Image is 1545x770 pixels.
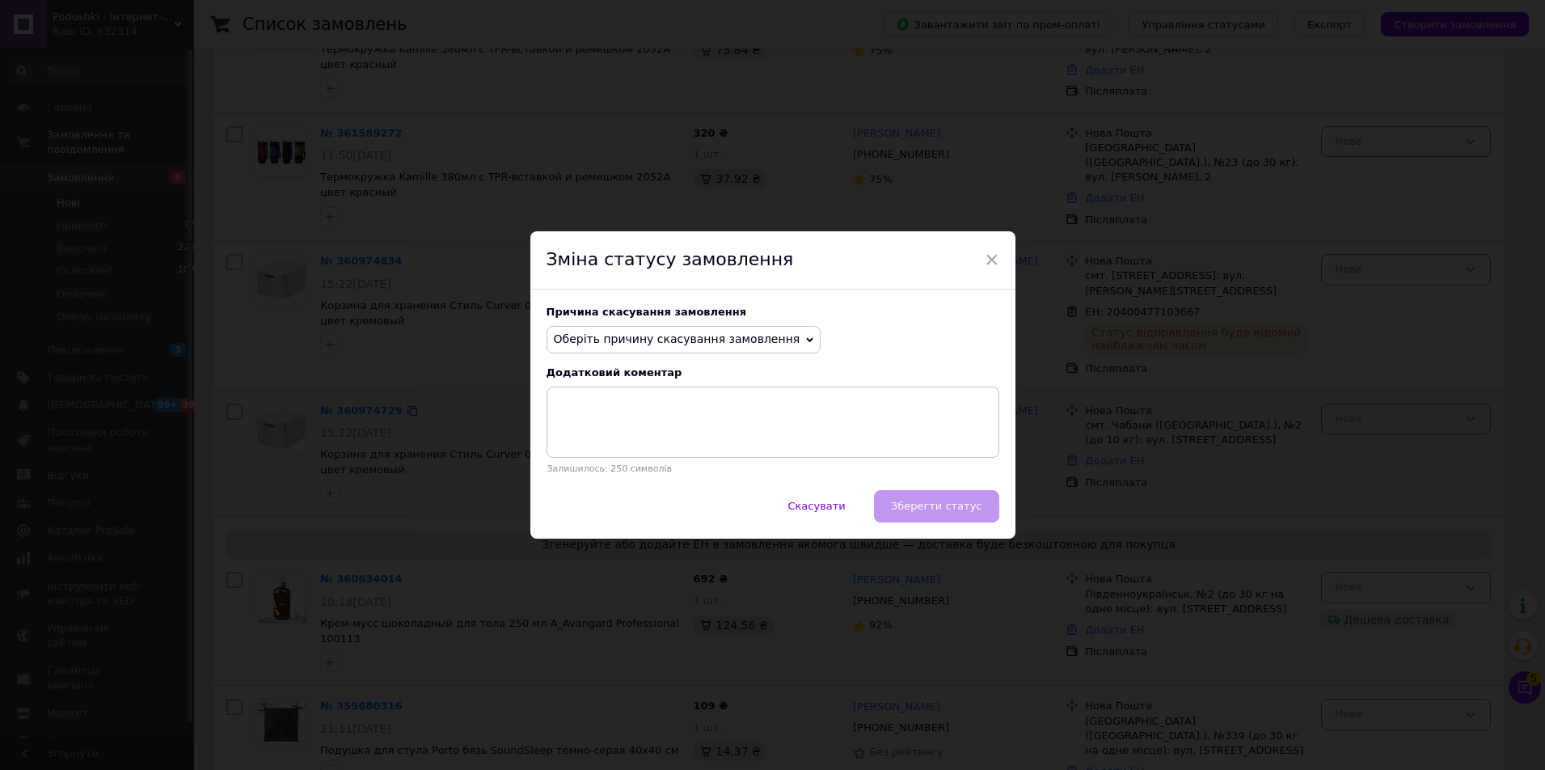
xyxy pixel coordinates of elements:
span: Скасувати [787,500,845,512]
div: Додатковий коментар [547,366,999,379]
div: Причина скасування замовлення [547,306,999,318]
span: Оберіть причину скасування замовлення [554,332,800,345]
span: × [985,246,999,273]
div: Зміна статусу замовлення [530,231,1015,290]
p: Залишилось: 250 символів [547,463,999,474]
button: Скасувати [770,490,862,522]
